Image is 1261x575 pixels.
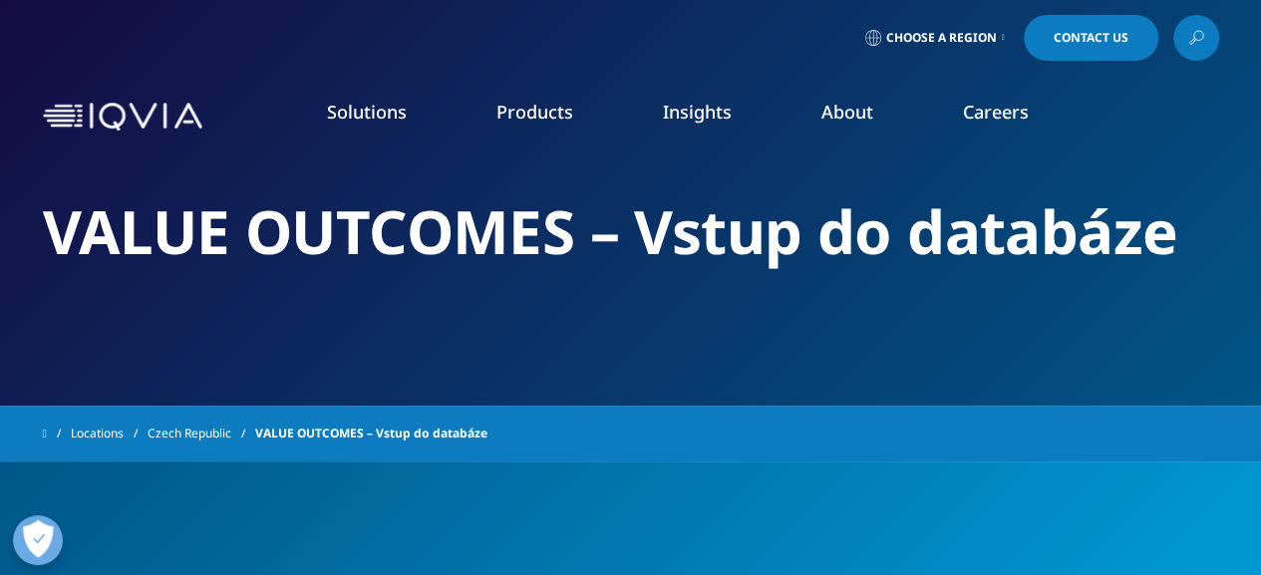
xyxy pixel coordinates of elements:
span: Contact Us [1054,32,1128,44]
span: VALUE OUTCOMES – Vstup do databáze [255,416,487,451]
a: Solutions [327,100,407,124]
nav: Primary [210,70,1219,163]
a: About [821,100,873,124]
a: Insights [663,100,732,124]
a: Contact Us [1024,15,1158,61]
button: Otevřít předvolby [13,515,63,565]
a: Locations [71,416,148,451]
a: Czech Republic [148,416,255,451]
h2: VALUE OUTCOMES – Vstup do databáze [43,194,1219,269]
span: Choose a Region [886,30,997,46]
a: Careers [963,100,1029,124]
a: Products [496,100,573,124]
